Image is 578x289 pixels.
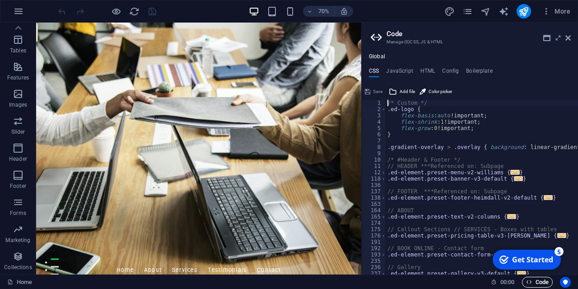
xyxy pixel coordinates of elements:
div: 5 [362,125,387,131]
span: Add file [400,86,415,97]
i: Publish [518,6,529,17]
i: Navigator [480,6,491,17]
div: 1 [362,100,387,106]
i: Reload page [129,6,140,17]
div: 175 [362,226,387,233]
button: Add file [387,86,416,97]
div: 193 [362,252,387,258]
div: 137 [362,188,387,195]
span: More [542,7,570,16]
div: 2 [362,106,387,112]
button: 70% [303,6,335,17]
div: 3 [362,112,387,119]
div: 138 [362,195,387,201]
p: Collections [4,264,32,271]
button: design [444,6,455,17]
i: Design (Ctrl+Alt+Y) [444,6,455,17]
i: On resize automatically adjust zoom level to fit chosen device. [340,7,348,15]
span: Code [526,277,549,288]
div: 7 [362,138,387,144]
h4: Global [369,53,385,61]
span: ... [511,170,520,175]
h6: Session time [491,277,515,288]
h4: CSS [369,68,379,78]
div: 174 [362,220,387,226]
button: reload [129,6,140,17]
button: Usercentrics [560,277,571,288]
div: 192 [362,245,387,252]
button: text_generator [499,6,509,17]
h6: 70% [317,6,331,17]
p: Tables [10,47,26,54]
p: Marketing [5,237,30,244]
h2: Code [387,30,571,38]
span: : [507,279,508,285]
span: ... [514,176,523,181]
div: 10 [362,157,387,163]
div: 176 [362,233,387,239]
div: 5 [67,1,76,10]
h3: Manage (S)CSS, JS & HTML [387,38,553,46]
div: 6 [362,131,387,138]
div: 236 [362,264,387,270]
div: 4 [362,119,387,125]
p: Images [9,101,28,108]
div: 163 [362,201,387,207]
button: Code [522,277,553,288]
div: Get Started [24,9,65,19]
div: 235 [362,258,387,264]
i: AI Writer [499,6,509,17]
div: 165 [362,214,387,220]
button: Click here to leave preview mode and continue editing [111,6,121,17]
div: Get Started 5 items remaining, 0% complete [5,4,73,23]
button: publish [517,4,531,19]
button: pages [462,6,473,17]
div: 191 [362,239,387,245]
button: Color picker [418,86,453,97]
p: Slider [11,128,25,135]
div: 12 [362,169,387,176]
p: Header [9,155,27,163]
p: Forms [10,210,26,217]
div: 9 [362,150,387,157]
span: Color picker [429,86,452,97]
a: Home [7,277,32,288]
div: 11 [362,163,387,169]
span: 00 00 [500,277,514,288]
p: Footer [10,182,26,190]
h4: Config [442,68,459,78]
h4: Boilerplate [466,68,493,78]
button: More [538,4,574,19]
div: 136 [362,182,387,188]
span: ... [507,214,516,219]
span: ... [544,195,553,200]
h4: HTML [420,68,435,78]
button: navigator [480,6,491,17]
i: Pages (Ctrl+Alt+S) [462,6,473,17]
div: 237 [362,270,387,277]
h4: JavaScript [386,68,413,78]
span: ... [557,233,566,238]
div: 118 [362,176,387,182]
div: 164 [362,207,387,214]
div: 8 [362,144,387,150]
p: Features [7,74,29,81]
